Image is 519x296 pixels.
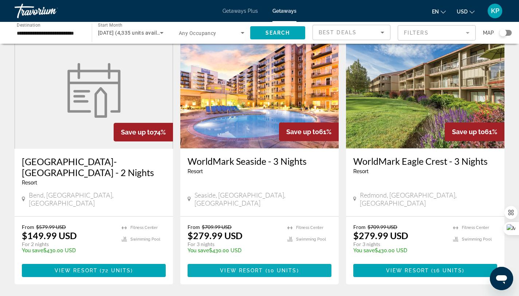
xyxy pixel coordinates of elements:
[179,30,216,36] span: Any Occupancy
[55,268,98,273] span: View Resort
[130,237,160,242] span: Swimming Pool
[398,25,476,41] button: Filter
[429,268,464,273] span: ( )
[272,8,296,14] a: Getaways
[250,26,305,39] button: Search
[353,264,497,277] button: View Resort(16 units)
[22,156,166,178] a: [GEOGRAPHIC_DATA]-[GEOGRAPHIC_DATA] - 2 Nights
[121,128,154,136] span: Save up to
[452,128,485,136] span: Save up to
[485,3,504,19] button: User Menu
[445,122,504,141] div: 61%
[268,268,297,273] span: 10 units
[102,268,131,273] span: 72 units
[367,224,397,230] span: $709.99 USD
[188,248,280,253] p: $430.00 USD
[180,32,339,148] img: 7601O01X.jpg
[319,28,384,37] mat-select: Sort by
[98,30,169,36] span: [DATE] (4,335 units available)
[286,128,319,136] span: Save up to
[22,230,77,241] p: $149.99 USD
[353,224,366,230] span: From
[188,248,209,253] span: You save
[188,224,200,230] span: From
[220,268,263,273] span: View Resort
[462,237,492,242] span: Swimming Pool
[263,268,299,273] span: ( )
[36,224,66,230] span: $579.99 USD
[296,237,326,242] span: Swimming Pool
[353,248,375,253] span: You save
[188,241,280,248] p: For 3 nights
[353,241,446,248] p: For 3 nights
[188,264,331,277] button: View Resort(10 units)
[194,191,331,207] span: Seaside, [GEOGRAPHIC_DATA], [GEOGRAPHIC_DATA]
[22,224,34,230] span: From
[432,9,439,15] span: en
[188,168,203,174] span: Resort
[15,1,87,20] a: Travorium
[360,191,497,207] span: Redmond, [GEOGRAPHIC_DATA], [GEOGRAPHIC_DATA]
[223,8,258,14] a: Getaways Plus
[22,248,43,253] span: You save
[98,268,133,273] span: ( )
[457,6,475,17] button: Change currency
[490,267,513,290] iframe: Кнопка запуска окна обмена сообщениями
[346,32,504,148] img: 2262E01X.jpg
[319,30,357,35] span: Best Deals
[29,191,166,207] span: Bend, [GEOGRAPHIC_DATA], [GEOGRAPHIC_DATA]
[130,225,158,230] span: Fitness Center
[63,63,125,118] img: week.svg
[114,123,173,141] div: 74%
[202,224,232,230] span: $709.99 USD
[457,9,468,15] span: USD
[17,22,40,27] span: Destination
[22,180,37,186] span: Resort
[353,156,497,167] a: WorldMark Eagle Crest - 3 Nights
[353,168,369,174] span: Resort
[462,225,489,230] span: Fitness Center
[483,28,494,38] span: Map
[22,248,114,253] p: $430.00 USD
[266,30,290,36] span: Search
[22,264,166,277] button: View Resort(72 units)
[353,248,446,253] p: $430.00 USD
[279,122,339,141] div: 61%
[491,7,499,15] span: KP
[98,23,122,28] span: Start Month
[432,6,446,17] button: Change language
[188,230,243,241] p: $279.99 USD
[188,156,331,167] a: WorldMark Seaside - 3 Nights
[353,230,408,241] p: $279.99 USD
[386,268,429,273] span: View Resort
[22,241,114,248] p: For 2 nights
[296,225,323,230] span: Fitness Center
[433,268,462,273] span: 16 units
